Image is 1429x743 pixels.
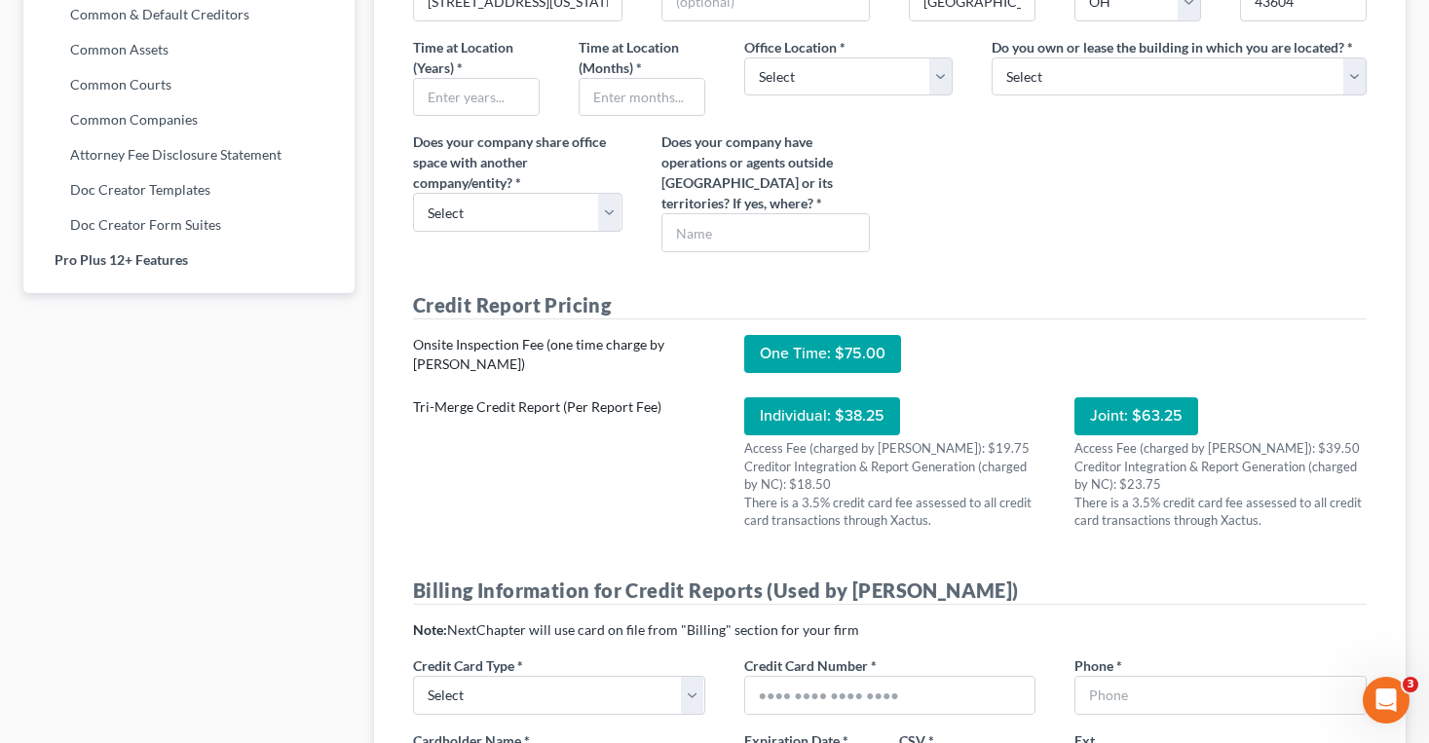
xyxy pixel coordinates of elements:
[413,576,1367,605] h4: Billing Information for Credit Reports (Used by [PERSON_NAME])
[1074,494,1367,530] div: There is a 3.5% credit card fee assessed to all credit card transactions through Xactus.
[23,102,355,137] a: Common Companies
[413,397,705,417] div: Tri-Merge Credit Report (Per Report Fee)
[413,335,705,374] div: Onsite Inspection Fee (one time charge by [PERSON_NAME])
[413,133,606,191] span: Does your company share office space with another company/entity?
[1074,439,1367,458] div: Access Fee (charged by [PERSON_NAME]): $39.50
[580,79,704,116] input: Enter months...
[1074,397,1198,435] div: Joint: $63.25
[1075,677,1366,714] input: Phone
[413,620,1367,640] p: NextChapter will use card on file from "Billing" section for your firm
[745,677,1035,714] input: ●●●● ●●●● ●●●● ●●●●
[413,657,514,674] span: Credit Card Type
[414,79,539,116] input: Enter years...
[579,39,679,76] span: Time at Location (Months)
[23,32,355,67] a: Common Assets
[661,133,833,211] span: Does your company have operations or agents outside [GEOGRAPHIC_DATA] or its territories? If yes,...
[1074,657,1113,674] span: Phone
[1403,677,1418,692] span: 3
[1074,458,1367,494] div: Creditor Integration & Report Generation (charged by NC): $23.75
[413,39,513,76] span: Time at Location (Years)
[1363,677,1410,724] iframe: Intercom live chat
[662,214,870,251] input: Name
[413,291,1367,319] h4: Credit Report Pricing
[23,67,355,102] a: Common Courts
[744,439,1036,458] div: Access Fee (charged by [PERSON_NAME]): $19.75
[744,657,868,674] span: Credit Card Number
[992,39,1344,56] span: Do you own or lease the building in which you are located?
[744,494,1036,530] div: There is a 3.5% credit card fee assessed to all credit card transactions through Xactus.
[413,621,447,638] strong: Note:
[23,172,355,207] a: Doc Creator Templates
[744,397,900,435] div: Individual: $38.25
[23,242,355,278] a: Pro Plus 12+ Features
[23,207,355,242] a: Doc Creator Form Suites
[23,137,355,172] a: Attorney Fee Disclosure Statement
[744,458,1036,494] div: Creditor Integration & Report Generation (charged by NC): $18.50
[744,39,837,56] span: Office Location
[744,335,901,373] div: One Time: $75.00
